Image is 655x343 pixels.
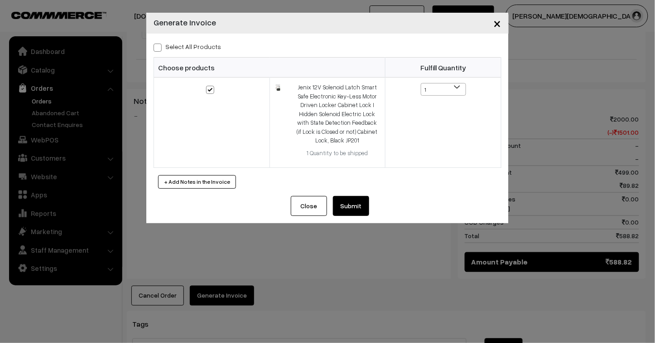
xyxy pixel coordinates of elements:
[385,58,501,78] th: Fulfill Quantity
[486,9,509,37] button: Close
[291,196,327,216] button: Close
[295,149,380,158] div: 1 Quantity to be shipped
[154,58,385,78] th: Choose products
[275,85,281,91] img: 16629805244131H84b2989b906045df8bcd876ea802c0a1X.jpg
[333,196,369,216] button: Submit
[154,42,221,51] label: Select all Products
[154,16,216,29] h4: Generate Invoice
[421,83,466,96] span: 1
[295,83,380,145] div: Jenix 12V Solenoid Latch Smart Safe Electronic Key-Less Motor Driven Locker Cabinet Lock I Hidden...
[494,15,501,31] span: ×
[158,175,236,189] button: + Add Notes in the Invoice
